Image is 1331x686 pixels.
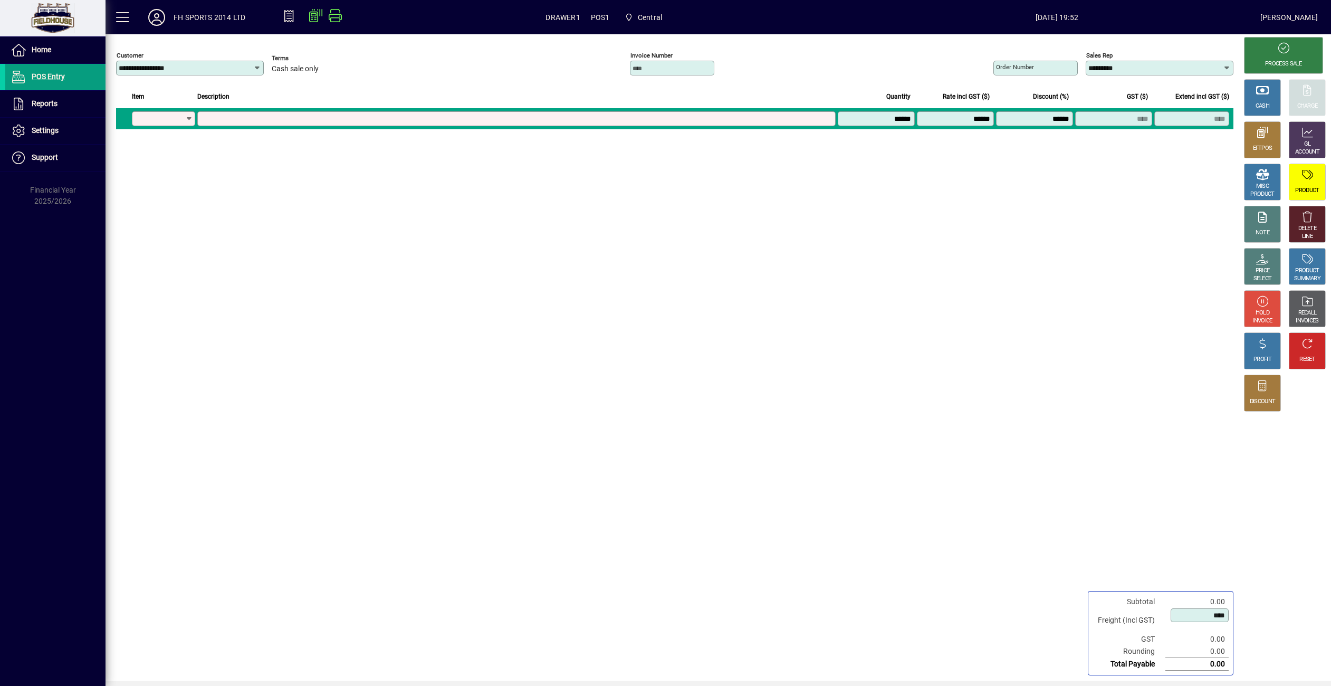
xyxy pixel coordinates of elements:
[197,91,229,102] span: Description
[1298,225,1316,233] div: DELETE
[1165,645,1229,658] td: 0.00
[943,91,990,102] span: Rate incl GST ($)
[32,99,58,108] span: Reports
[638,9,662,26] span: Central
[132,91,145,102] span: Item
[1127,91,1148,102] span: GST ($)
[32,45,51,54] span: Home
[1256,267,1270,275] div: PRICE
[1299,356,1315,364] div: RESET
[1256,183,1269,190] div: MISC
[1253,356,1271,364] div: PROFIT
[1093,596,1165,608] td: Subtotal
[1256,102,1269,110] div: CASH
[1253,275,1272,283] div: SELECT
[1250,398,1275,406] div: DISCOUNT
[630,52,673,59] mat-label: Invoice number
[996,63,1034,71] mat-label: Order number
[32,72,65,81] span: POS Entry
[272,55,335,62] span: Terms
[1256,309,1269,317] div: HOLD
[1093,658,1165,671] td: Total Payable
[1256,229,1269,237] div: NOTE
[32,153,58,161] span: Support
[5,118,106,144] a: Settings
[174,9,245,26] div: FH SPORTS 2014 LTD
[591,9,610,26] span: POS1
[886,91,911,102] span: Quantity
[854,9,1260,26] span: [DATE] 19:52
[1302,233,1313,241] div: LINE
[1165,633,1229,645] td: 0.00
[1304,140,1311,148] div: GL
[1295,187,1319,195] div: PRODUCT
[1253,145,1272,153] div: EFTPOS
[1295,148,1319,156] div: ACCOUNT
[1265,60,1302,68] div: PROCESS SALE
[545,9,580,26] span: DRAWER1
[1252,317,1272,325] div: INVOICE
[620,8,666,27] span: Central
[1165,596,1229,608] td: 0.00
[117,52,143,59] mat-label: Customer
[5,145,106,171] a: Support
[1295,267,1319,275] div: PRODUCT
[1296,317,1318,325] div: INVOICES
[5,91,106,117] a: Reports
[1093,608,1165,633] td: Freight (Incl GST)
[140,8,174,27] button: Profile
[1033,91,1069,102] span: Discount (%)
[1298,309,1317,317] div: RECALL
[1086,52,1113,59] mat-label: Sales rep
[1297,102,1318,110] div: CHARGE
[1093,633,1165,645] td: GST
[272,65,319,73] span: Cash sale only
[1093,645,1165,658] td: Rounding
[1294,275,1320,283] div: SUMMARY
[1260,9,1318,26] div: [PERSON_NAME]
[32,126,59,135] span: Settings
[1250,190,1274,198] div: PRODUCT
[1165,658,1229,671] td: 0.00
[1175,91,1229,102] span: Extend incl GST ($)
[5,37,106,63] a: Home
